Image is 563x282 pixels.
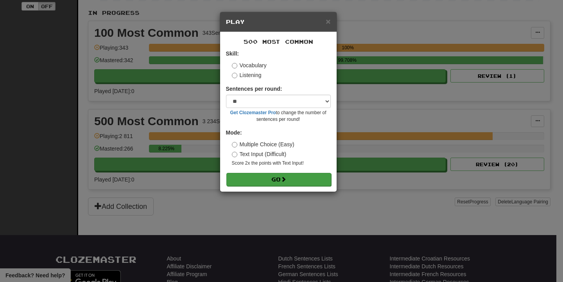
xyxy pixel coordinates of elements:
[226,129,242,136] strong: Mode:
[326,17,330,26] span: ×
[232,140,294,148] label: Multiple Choice (Easy)
[226,85,282,93] label: Sentences per round:
[232,160,331,167] small: Score 2x the points with Text Input !
[232,73,237,78] input: Listening
[232,71,262,79] label: Listening
[226,50,239,57] strong: Skill:
[326,17,330,25] button: Close
[226,110,331,123] small: to change the number of sentences per round!
[244,38,313,45] span: 500 Most Common
[232,63,237,68] input: Vocabulary
[232,150,287,158] label: Text Input (Difficult)
[226,173,331,186] button: Go
[232,61,267,69] label: Vocabulary
[232,142,237,147] input: Multiple Choice (Easy)
[226,18,331,26] h5: Play
[232,152,237,157] input: Text Input (Difficult)
[230,110,276,115] a: Get Clozemaster Pro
